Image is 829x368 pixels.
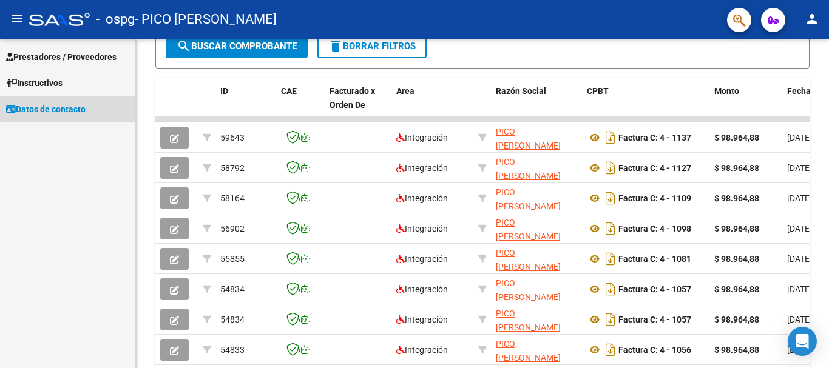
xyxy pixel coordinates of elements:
strong: $ 98.964,88 [714,284,759,294]
span: [DATE] [787,193,812,203]
i: Descargar documento [603,340,618,360]
i: Descargar documento [603,158,618,178]
span: 58164 [220,193,245,203]
span: Integración [396,284,448,294]
span: PICO [PERSON_NAME] [496,157,561,181]
i: Descargar documento [603,249,618,269]
datatable-header-cell: CAE [276,78,325,132]
span: 58792 [220,163,245,173]
span: Razón Social [496,86,546,96]
i: Descargar documento [603,310,618,329]
strong: $ 98.964,88 [714,345,759,355]
strong: $ 98.964,88 [714,224,759,233]
span: PICO [PERSON_NAME] [496,339,561,363]
button: Buscar Comprobante [166,34,308,58]
strong: Factura C: 4 - 1137 [618,133,691,142]
i: Descargar documento [603,189,618,208]
div: 27262804203 [496,276,577,302]
span: 56902 [220,224,245,233]
i: Descargar documento [603,219,618,238]
span: 54833 [220,345,245,355]
span: Prestadores / Proveedores [6,50,117,64]
span: PICO [PERSON_NAME] [496,127,561,150]
i: Descargar documento [603,128,618,147]
div: 27262804203 [496,155,577,181]
div: 27262804203 [496,337,577,363]
mat-icon: menu [10,12,24,26]
span: 54834 [220,284,245,294]
mat-icon: search [177,39,191,53]
datatable-header-cell: CPBT [582,78,709,132]
strong: Factura C: 4 - 1057 [618,284,691,294]
strong: Factura C: 4 - 1127 [618,163,691,173]
span: 59643 [220,133,245,142]
span: Datos de contacto [6,102,86,116]
span: 55855 [220,254,245,264]
div: 27262804203 [496,246,577,272]
datatable-header-cell: Facturado x Orden De [325,78,391,132]
span: Integración [396,315,448,324]
strong: $ 98.964,88 [714,133,759,142]
strong: Factura C: 4 - 1109 [618,193,691,203]
span: PICO [PERSON_NAME] [496,278,561,302]
span: Area [396,86,414,96]
span: Integración [396,345,448,355]
span: PICO [PERSON_NAME] [496,309,561,332]
i: Descargar documento [603,279,618,299]
span: PICO [PERSON_NAME] [496,187,561,211]
span: - ospg [96,6,135,33]
datatable-header-cell: Razón Social [491,78,582,132]
strong: Factura C: 4 - 1098 [618,224,691,233]
span: - PICO [PERSON_NAME] [135,6,277,33]
datatable-header-cell: ID [215,78,276,132]
strong: $ 98.964,88 [714,254,759,264]
span: Integración [396,224,448,233]
span: [DATE] [787,254,812,264]
span: Monto [714,86,739,96]
span: [DATE] [787,163,812,173]
span: [DATE] [787,284,812,294]
span: [DATE] [787,345,812,355]
strong: Factura C: 4 - 1057 [618,315,691,324]
strong: Factura C: 4 - 1056 [618,345,691,355]
div: 27262804203 [496,216,577,241]
span: Integración [396,193,448,203]
button: Borrar Filtros [317,34,427,58]
span: Facturado x Orden De [330,86,375,110]
mat-icon: delete [328,39,343,53]
span: ID [220,86,228,96]
span: [DATE] [787,133,812,142]
datatable-header-cell: Monto [709,78,782,132]
span: Integración [396,254,448,264]
span: Integración [396,163,448,173]
div: Open Intercom Messenger [788,327,817,356]
span: Instructivos [6,76,63,90]
strong: Factura C: 4 - 1081 [618,254,691,264]
div: 27262804203 [496,186,577,211]
datatable-header-cell: Area [391,78,473,132]
span: PICO [PERSON_NAME] [496,248,561,272]
span: CAE [281,86,297,96]
span: Borrar Filtros [328,41,416,52]
span: 54834 [220,315,245,324]
span: PICO [PERSON_NAME] [496,218,561,241]
span: Integración [396,133,448,142]
strong: $ 98.964,88 [714,315,759,324]
span: Buscar Comprobante [177,41,297,52]
strong: $ 98.964,88 [714,193,759,203]
span: [DATE] [787,224,812,233]
strong: $ 98.964,88 [714,163,759,173]
span: CPBT [587,86,609,96]
mat-icon: person [805,12,819,26]
div: 27262804203 [496,307,577,332]
span: [DATE] [787,315,812,324]
div: 27262804203 [496,125,577,150]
